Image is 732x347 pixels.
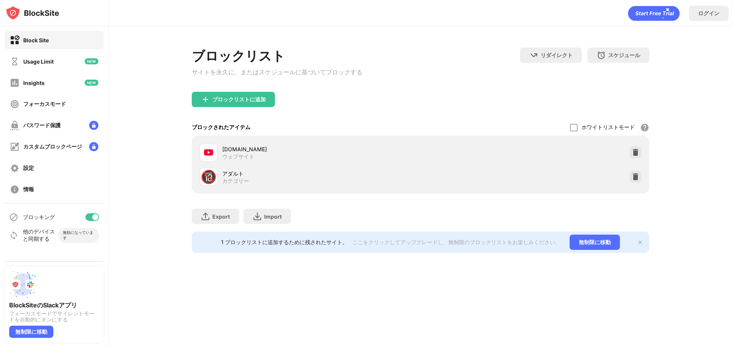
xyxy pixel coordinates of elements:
div: 無制限に移動 [9,326,53,338]
div: 1 ブロックリストに追加するために残されたサイト。 [221,239,348,246]
div: Block Site [23,37,49,43]
div: サイトを永久に、またはスケジュールに基づいてブロックする [192,68,363,77]
div: Insights [23,80,45,86]
img: insights-off.svg [10,78,19,88]
div: ウェブサイト [222,153,254,160]
div: ホワイトリストモード [581,124,635,131]
div: Export [212,213,230,220]
img: favicons [204,148,213,157]
div: animation [628,6,680,21]
div: [DOMAIN_NAME] [222,145,421,153]
div: ログイン [698,10,719,17]
div: 無効になっています [63,230,95,241]
img: focus-off.svg [10,99,19,109]
div: BlockSiteのSlackアプリ [9,301,99,309]
div: フォーカスモードでサイレントモードを自動的にオンにする [9,310,99,323]
div: ここをクリックしてアップグレードし、無制限のブロックリストをお楽しみください。 [352,239,560,246]
img: logo-blocksite.svg [5,5,59,21]
div: リダイレクト [541,52,573,59]
img: new-icon.svg [85,58,98,64]
img: customize-block-page-off.svg [10,142,19,152]
img: lock-menu.svg [89,121,98,130]
div: ブロックされたアイテム [192,124,250,131]
div: 情報 [23,186,34,193]
img: push-slack.svg [9,271,37,298]
img: password-protection-off.svg [10,121,19,130]
img: settings-off.svg [10,163,19,173]
div: Import [264,213,282,220]
img: x-button.svg [637,239,643,245]
img: new-icon.svg [85,80,98,86]
img: time-usage-off.svg [10,57,19,66]
img: about-off.svg [10,185,19,194]
div: ブロックリスト [192,48,363,65]
div: カテゴリー [222,177,249,184]
div: パスワード保護 [23,122,61,129]
div: ブロッキング [23,214,55,221]
div: ブロックリストに追加 [212,96,266,102]
img: blocking-icon.svg [9,213,18,222]
img: lock-menu.svg [89,142,98,151]
div: 無制限に移動 [570,235,620,250]
div: 設定 [23,165,34,172]
div: フォーカスモード [23,101,66,108]
img: block-on.svg [10,35,19,45]
div: 🔞 [201,169,217,185]
div: 他のデバイスと同期する [23,228,58,243]
div: スケジュール [608,52,640,59]
div: Usage Limit [23,58,54,65]
img: sync-icon.svg [9,231,18,240]
div: カスタムブロックページ [23,143,82,150]
div: アダルト [222,170,421,177]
